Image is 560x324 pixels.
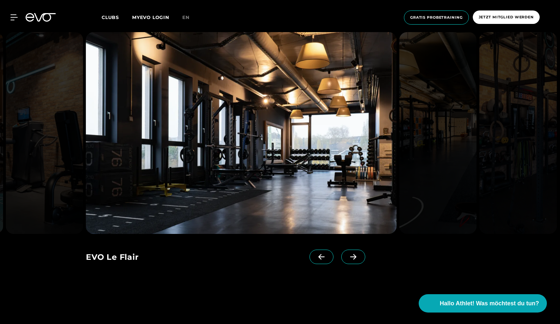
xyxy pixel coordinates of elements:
a: Gratis Probetraining [402,10,471,25]
a: MYEVO LOGIN [132,14,169,20]
a: en [182,14,197,21]
a: Jetzt Mitglied werden [471,10,542,25]
img: evofitness [479,32,557,234]
span: Jetzt Mitglied werden [479,14,534,20]
img: evofitness [6,32,83,234]
span: en [182,14,190,20]
span: Hallo Athlet! Was möchtest du tun? [440,299,539,308]
img: evofitness [86,32,396,234]
span: Gratis Probetraining [410,15,463,20]
button: Hallo Athlet! Was möchtest du tun? [419,294,547,313]
span: Clubs [102,14,119,20]
a: Clubs [102,14,132,20]
img: evofitness [399,32,477,234]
